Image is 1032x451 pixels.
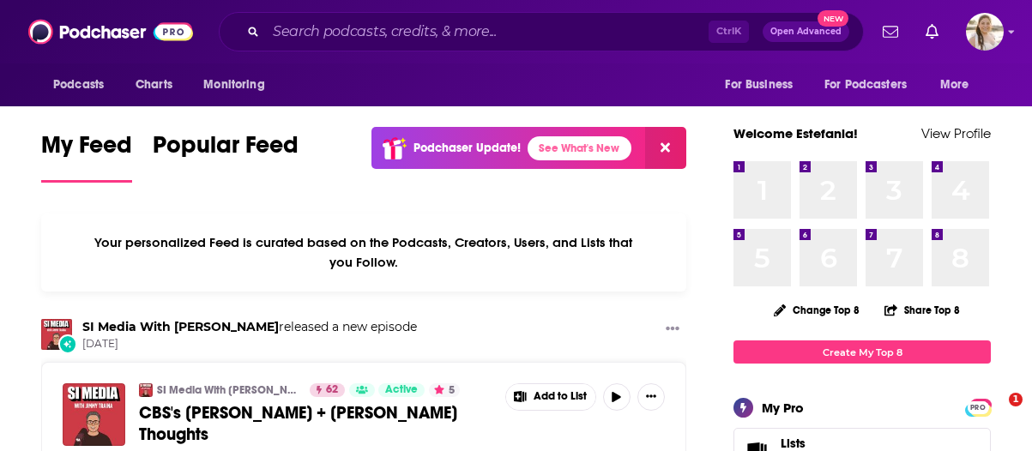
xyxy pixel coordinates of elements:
[191,69,287,101] button: open menu
[637,383,665,411] button: Show More Button
[762,400,804,416] div: My Pro
[968,401,988,414] span: PRO
[813,69,932,101] button: open menu
[709,21,749,43] span: Ctrl K
[378,383,425,397] a: Active
[58,334,77,353] div: New Episode
[966,13,1004,51] img: User Profile
[203,73,264,97] span: Monitoring
[818,10,848,27] span: New
[966,13,1004,51] button: Show profile menu
[41,130,132,183] a: My Feed
[824,73,907,97] span: For Podcasters
[326,382,338,399] span: 62
[41,319,72,350] img: SI Media With Jimmy Traina
[940,73,969,97] span: More
[974,393,1015,434] iframe: Intercom live chat
[733,340,991,364] a: Create My Top 8
[219,12,864,51] div: Search podcasts, credits, & more...
[968,400,988,413] a: PRO
[928,69,991,101] button: open menu
[725,73,793,97] span: For Business
[763,21,849,42] button: Open AdvancedNew
[781,436,806,451] span: Lists
[28,15,193,48] img: Podchaser - Follow, Share and Rate Podcasts
[966,13,1004,51] span: Logged in as acquavie
[82,337,417,352] span: [DATE]
[534,390,587,403] span: Add to List
[921,125,991,141] a: View Profile
[1009,393,1023,406] span: 1
[153,130,299,183] a: Popular Feed
[770,27,842,36] span: Open Advanced
[413,141,521,155] p: Podchaser Update!
[41,69,126,101] button: open menu
[124,69,183,101] a: Charts
[63,383,125,446] img: CBS's Jim Nantz + Traina Thoughts
[157,383,299,397] a: SI Media With [PERSON_NAME]
[506,384,595,410] button: Show More Button
[876,17,905,46] a: Show notifications dropdown
[139,383,153,397] img: SI Media With Jimmy Traina
[82,319,417,335] h3: released a new episode
[139,402,457,445] span: CBS's [PERSON_NAME] + [PERSON_NAME] Thoughts
[919,17,945,46] a: Show notifications dropdown
[733,125,858,141] a: Welcome Estefania!
[713,69,814,101] button: open menu
[82,319,279,334] a: SI Media With Jimmy Traina
[53,73,104,97] span: Podcasts
[781,436,912,451] a: Lists
[266,18,709,45] input: Search podcasts, credits, & more...
[139,402,493,445] a: CBS's [PERSON_NAME] + [PERSON_NAME] Thoughts
[884,293,961,327] button: Share Top 8
[310,383,345,397] a: 62
[136,73,172,97] span: Charts
[429,383,460,397] button: 5
[659,319,686,340] button: Show More Button
[763,299,870,321] button: Change Top 8
[528,136,631,160] a: See What's New
[41,130,132,170] span: My Feed
[153,130,299,170] span: Popular Feed
[41,213,686,292] div: Your personalized Feed is curated based on the Podcasts, Creators, Users, and Lists that you Follow.
[385,382,418,399] span: Active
